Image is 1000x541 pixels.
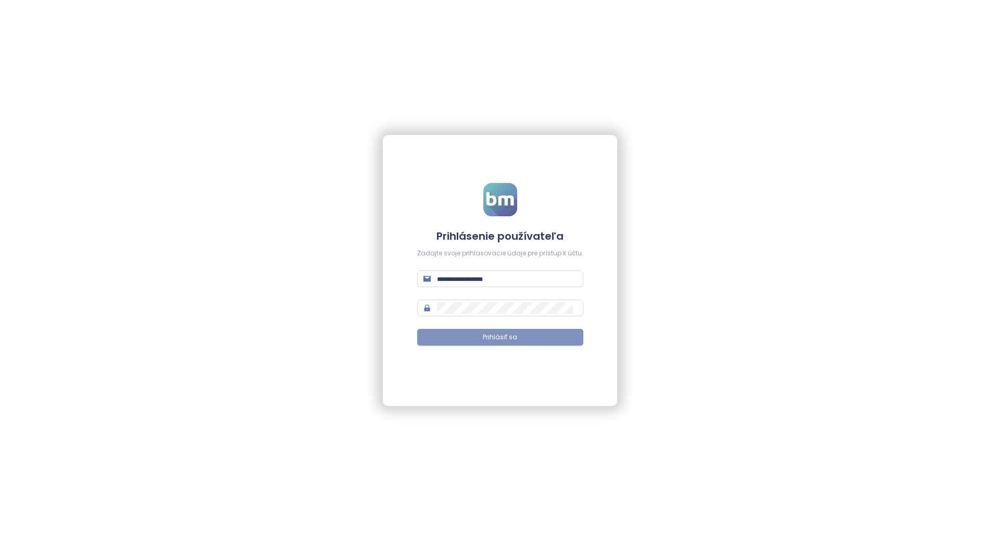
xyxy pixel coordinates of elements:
span: Prihlásiť sa [483,333,517,342]
div: Zadajte svoje prihlasovacie údaje pre prístup k účtu. [417,249,583,259]
span: lock [423,304,431,312]
span: mail [423,275,431,282]
h4: Prihlásenie používateľa [417,229,583,243]
button: Prihlásiť sa [417,329,583,346]
img: logo [483,183,517,216]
